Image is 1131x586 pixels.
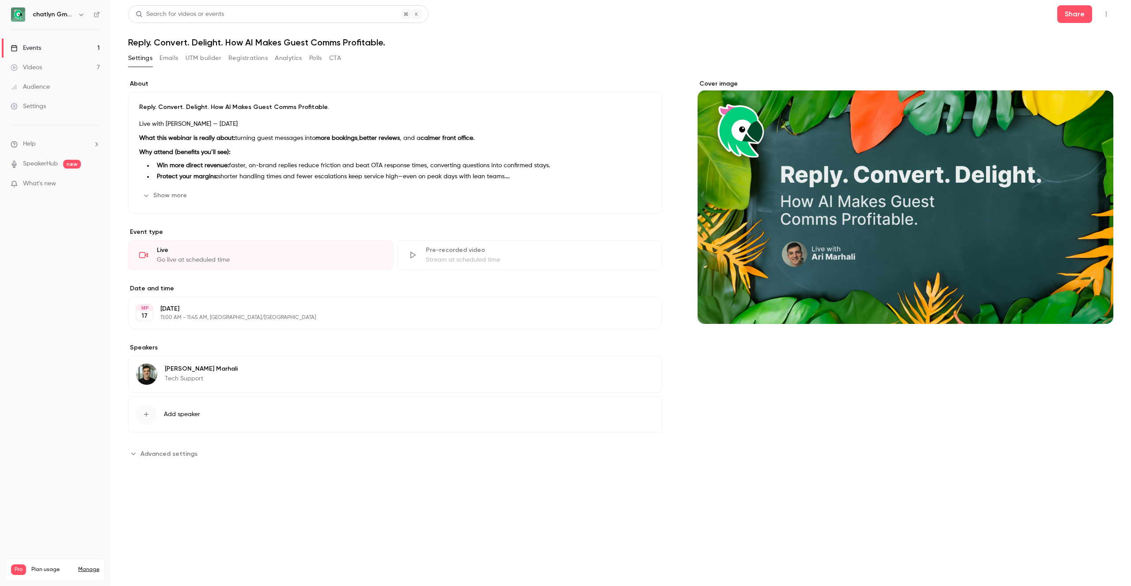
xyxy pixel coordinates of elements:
p: Live with [PERSON_NAME] — [DATE] [139,119,651,129]
strong: Protect your margins: [157,173,218,180]
a: Manage [78,566,99,573]
span: What's new [23,179,56,188]
img: chatlyn GmbH [11,8,25,22]
p: Reply. Convert. Delight. How AI Makes Guest Comms Profitable. [139,103,651,112]
label: About [128,79,662,88]
strong: calmer front office [421,135,473,141]
strong: Why attend (benefits you’ll see): [139,149,230,155]
h1: Reply. Convert. Delight. How AI Makes Guest Comms Profitable. [128,37,1113,48]
div: Videos [11,63,42,72]
p: Tech Support [165,374,238,383]
strong: What this webinar is really about: [139,135,235,141]
div: Go live at scheduled time [157,255,383,264]
span: Pro [11,564,26,575]
p: turning guest messages into , , and a . [139,133,651,143]
div: Search for videos or events [136,10,224,19]
button: Settings [128,51,152,65]
button: Advanced settings [128,447,203,461]
span: Help [23,139,36,149]
button: Analytics [275,51,302,65]
p: [PERSON_NAME] Marhali [165,364,238,373]
p: 17 [141,312,148,320]
section: Cover image [698,79,1113,324]
div: LiveGo live at scheduled time [128,240,394,270]
div: Stream at scheduled time [426,255,652,264]
h6: chatlyn GmbH [33,10,74,19]
p: Event type [128,228,662,237]
div: Audience [11,83,50,91]
span: Add speaker [164,410,200,419]
li: shorter handling times and fewer escalations keep service high—even on peak days with lean teams. [153,172,651,181]
button: Emails [159,51,178,65]
label: Cover image [698,79,1113,88]
p: 11:00 AM - 11:45 AM, [GEOGRAPHIC_DATA]/[GEOGRAPHIC_DATA] [160,314,615,321]
div: SEP [137,305,152,311]
div: Pre-recorded videoStream at scheduled time [397,240,663,270]
section: Advanced settings [128,447,662,461]
button: CTA [329,51,341,65]
button: Registrations [228,51,268,65]
img: Ari Marhali [136,364,157,385]
button: Show more [139,188,192,203]
strong: Win more direct revenue: [157,162,229,169]
p: [DATE] [160,304,615,313]
div: Live [157,246,383,255]
span: Plan usage [31,566,73,573]
button: Add speaker [128,396,662,432]
label: Date and time [128,284,662,293]
div: Settings [11,102,46,111]
strong: better reviews [359,135,400,141]
label: Speakers [128,343,662,352]
button: Share [1057,5,1092,23]
strong: more bookings [315,135,357,141]
li: faster, on-brand replies reduce friction and beat OTA response times, converting questions into c... [153,161,651,170]
span: Advanced settings [140,449,197,458]
li: help-dropdown-opener [11,139,100,149]
button: Polls [309,51,322,65]
div: Ari Marhali[PERSON_NAME] MarhaliTech Support [128,356,662,393]
div: Events [11,44,41,53]
button: UTM builder [186,51,221,65]
a: SpeakerHub [23,159,58,169]
div: Pre-recorded video [426,246,652,255]
span: new [63,160,81,169]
